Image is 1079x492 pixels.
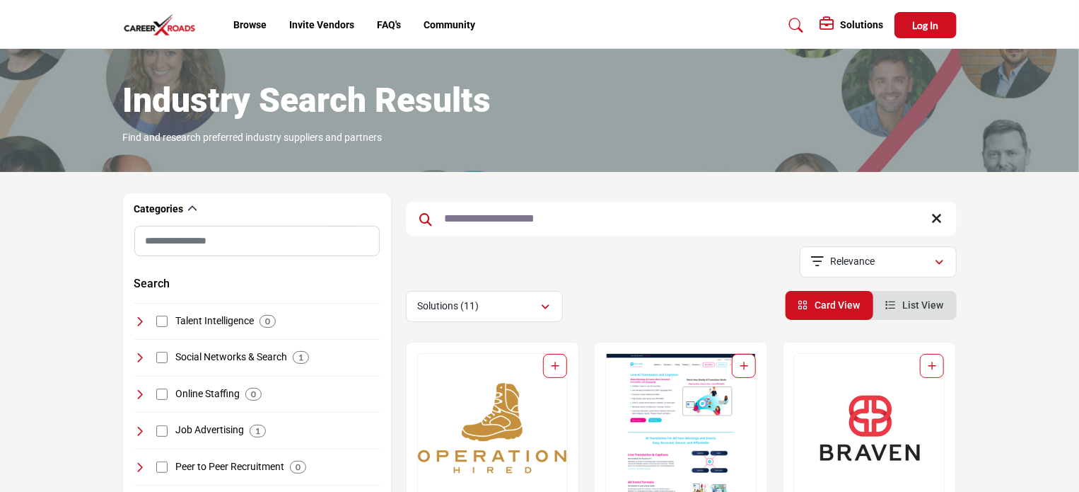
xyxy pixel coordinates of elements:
h4: Talent Intelligence: Intelligence and data-driven insights for making informed decisions in talen... [175,314,254,328]
h5: Solutions [841,18,884,31]
h4: Online Staffing: Digital platforms specializing in the staffing of temporary, contract, and conti... [175,387,240,401]
h1: Industry Search Results [123,79,491,122]
a: Invite Vendors [289,19,354,30]
button: Search [134,275,170,292]
li: Card View [786,291,873,320]
p: Solutions (11) [418,299,479,314]
a: Add To List [928,360,936,372]
a: View List [886,299,944,311]
a: Community [424,19,475,30]
p: Relevance [830,255,875,269]
span: Log In [912,19,938,31]
div: 1 Results For Job Advertising [250,425,266,437]
span: List View [903,299,944,311]
button: Log In [894,12,957,38]
b: 0 [296,462,301,472]
b: 0 [265,316,270,326]
p: Find and research preferred industry suppliers and partners [123,131,383,145]
input: Select Peer to Peer Recruitment checkbox [156,462,168,473]
input: Select Social Networks & Search checkbox [156,352,168,363]
b: 0 [251,389,256,399]
h4: Peer to Peer Recruitment: Recruitment methods leveraging existing employees' networks and relatio... [175,460,284,474]
div: 0 Results For Talent Intelligence [259,315,276,328]
div: Solutions [820,17,884,34]
input: Search Category [134,226,380,256]
h2: Categories [134,202,184,217]
input: Search Keyword [406,202,957,236]
div: 0 Results For Online Staffing [245,388,262,401]
a: Add To List [551,360,559,372]
h4: Social Networks & Search: Platforms that combine social networking and search capabilities for re... [175,350,287,365]
a: Search [775,14,812,37]
a: FAQ's [377,19,401,30]
img: Site Logo [123,13,204,37]
a: Add To List [740,360,748,372]
span: Card View [815,299,861,311]
h4: Job Advertising: Platforms and strategies for advertising job openings to attract a wide range of... [175,423,244,437]
b: 1 [298,353,303,362]
button: Solutions (11) [406,291,563,322]
div: 1 Results For Social Networks & Search [293,351,309,364]
input: Select Talent Intelligence checkbox [156,316,168,327]
a: Browse [233,19,267,30]
button: Relevance [800,246,957,278]
input: Select Job Advertising checkbox [156,425,168,437]
input: Select Online Staffing checkbox [156,389,168,400]
div: 0 Results For Peer to Peer Recruitment [290,461,306,474]
b: 1 [255,426,260,436]
a: View Card [798,299,861,311]
li: List View [873,291,957,320]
